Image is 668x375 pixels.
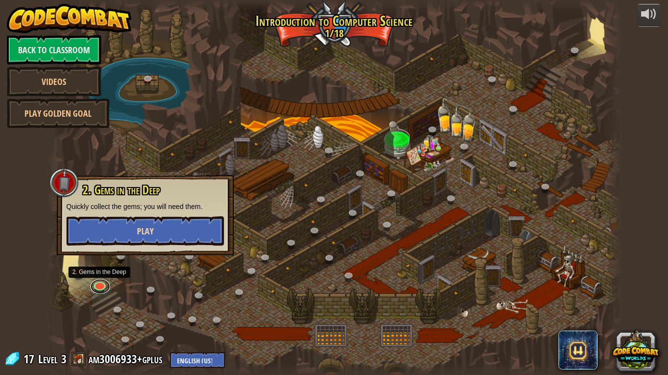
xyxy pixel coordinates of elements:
a: am3006933+gplus [89,351,165,367]
p: Quickly collect the gems; you will need them. [67,202,224,211]
img: level-banner-started.png [92,262,107,287]
a: Videos [7,67,101,96]
span: Level [38,351,58,367]
a: Back to Classroom [7,35,101,64]
a: Play Golden Goal [7,99,110,128]
button: Adjust volume [637,4,661,27]
span: 17 [23,351,37,367]
span: 3 [61,351,67,367]
button: Play [67,216,224,246]
img: CodeCombat - Learn how to code by playing a game [7,4,132,33]
span: 2. Gems in the Deep [83,182,160,198]
span: Play [137,225,154,237]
